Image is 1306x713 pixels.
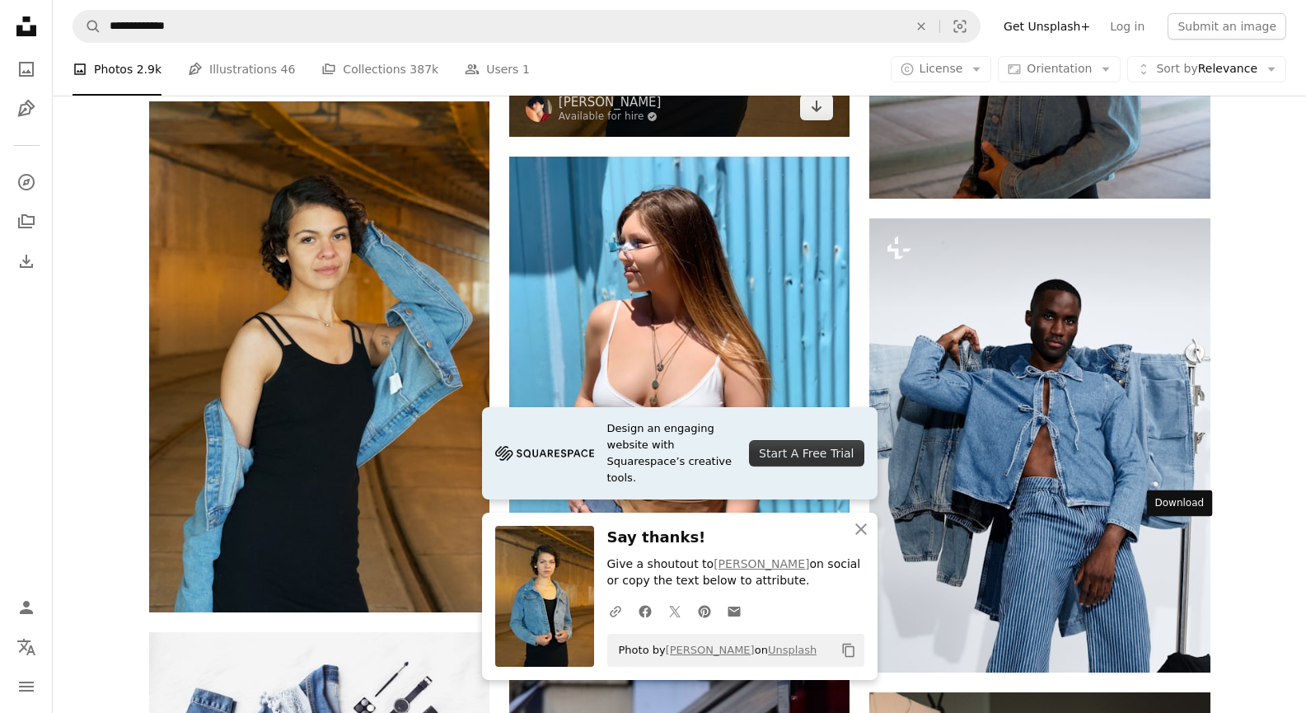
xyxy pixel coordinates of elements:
span: Photo by on [611,637,817,664]
form: Find visuals sitewide [73,10,981,43]
h3: Say thanks! [607,526,864,550]
img: Go to Yichen Wang's profile [526,96,552,122]
span: Orientation [1027,62,1092,75]
span: License [920,62,963,75]
button: Orientation [998,56,1121,82]
button: Menu [10,670,43,703]
p: Give a shoutout to on social or copy the text below to attribute. [607,556,864,589]
span: 46 [281,60,296,78]
a: Share on Twitter [660,594,690,627]
a: [PERSON_NAME] [666,644,755,656]
a: Collections [10,205,43,238]
a: a woman in a white tank top and blue jeans [509,376,850,391]
img: A man standing in front of a rack of clothes [869,218,1210,673]
a: Explore [10,166,43,199]
button: Sort byRelevance [1127,56,1286,82]
a: Share on Facebook [630,594,660,627]
a: Illustrations 46 [188,43,295,96]
a: Collections 387k [321,43,438,96]
a: Log in / Sign up [10,591,43,624]
button: Clear [903,11,939,42]
a: Share over email [719,594,749,627]
button: Copy to clipboard [835,636,863,664]
a: Available for hire [559,110,662,124]
a: [PERSON_NAME] [714,557,809,570]
a: Home — Unsplash [10,10,43,46]
a: [PERSON_NAME] [559,94,662,110]
span: 387k [410,60,438,78]
span: Relevance [1156,61,1257,77]
span: Design an engaging website with Squarespace’s creative tools. [607,420,737,486]
img: file-1705255347840-230a6ab5bca9image [495,441,594,466]
a: Share on Pinterest [690,594,719,627]
img: a woman in a white tank top and blue jeans [509,157,850,611]
button: Search Unsplash [73,11,101,42]
a: Design an engaging website with Squarespace’s creative tools.Start A Free Trial [482,407,878,500]
div: Download [1147,490,1213,517]
button: Submit an image [1168,13,1286,40]
button: License [891,56,992,82]
a: Illustrations [10,92,43,125]
div: Start A Free Trial [749,440,864,467]
button: Language [10,631,43,664]
a: Photos [10,53,43,86]
span: Sort by [1156,62,1197,75]
a: a woman in a black dress and jean jacket [149,349,489,364]
a: Download History [10,245,43,278]
a: Download [800,94,833,120]
a: Unsplash [768,644,817,656]
button: Visual search [940,11,980,42]
a: Users 1 [465,43,530,96]
img: a woman in a black dress and jean jacket [149,101,489,612]
a: A man standing in front of a rack of clothes [869,438,1210,453]
a: Get Unsplash+ [994,13,1100,40]
a: Log in [1100,13,1154,40]
span: 1 [522,60,530,78]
